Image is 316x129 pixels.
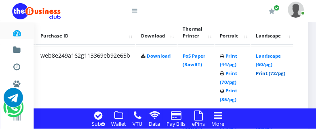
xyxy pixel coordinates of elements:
small: Sub [92,120,105,127]
th: Landscape: activate to sort column ascending [251,20,293,45]
a: Chat for support [4,94,23,107]
i: Renew/Upgrade Subscription [269,8,275,15]
a: Pay Bills [164,119,188,128]
a: International VTU [31,100,98,114]
a: Miscellaneous Payments [12,73,21,92]
small: VTU [133,120,142,127]
a: Download [146,53,170,59]
small: Data [149,120,160,127]
a: Nigerian VTU [31,89,98,102]
th: Purchase ID: activate to sort column ascending [35,20,135,45]
a: Print (70/pg) [220,70,237,85]
a: Print (72/pg) [256,70,285,76]
a: Transactions [12,56,21,75]
a: Fund wallet [12,39,21,58]
small: Pay Bills [166,120,185,127]
small: Wallet [111,120,126,127]
a: ePins [190,119,207,128]
span: Renew/Upgrade Subscription [274,5,280,11]
a: Print (85/pg) [220,87,237,102]
a: Dashboard [12,22,21,41]
a: Sub [89,119,107,128]
th: Portrait: activate to sort column ascending [215,20,250,45]
a: Wallet [109,119,129,128]
a: VTU [130,119,145,128]
small: More [211,120,224,127]
td: web8e249a162g113369eb92e65b [35,46,135,108]
a: Data [146,119,162,128]
a: Chat for support [5,104,21,117]
a: Landscape (60/pg) [256,53,281,68]
th: Download: activate to sort column ascending [136,20,177,45]
small: ePins [192,120,205,127]
th: Thermal Printer: activate to sort column ascending [177,20,214,45]
a: PoS Paper (RawBT) [182,53,205,68]
img: Logo [12,3,61,19]
img: User [288,2,304,17]
a: Print (44/pg) [220,53,237,68]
